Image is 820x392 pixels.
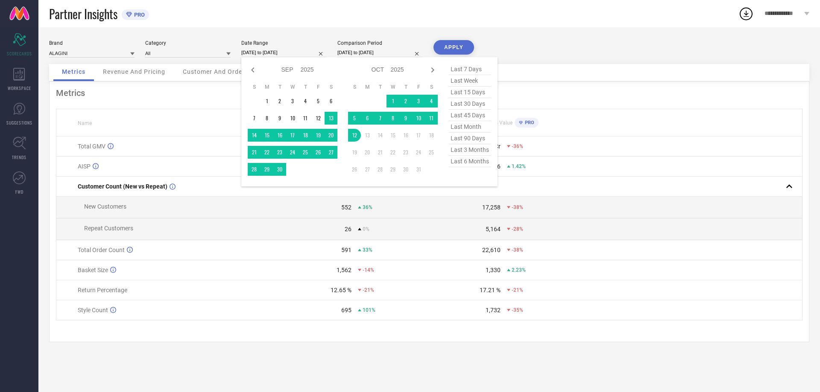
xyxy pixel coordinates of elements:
[299,129,312,142] td: Thu Sep 18 2025
[273,95,286,107] td: Tue Sep 02 2025
[345,226,351,232] div: 26
[448,64,491,75] span: last 7 days
[299,84,312,90] th: Thursday
[512,204,523,210] span: -38%
[428,65,438,75] div: Next month
[248,146,261,159] td: Sun Sep 21 2025
[425,129,438,142] td: Sat Oct 18 2025
[448,133,491,144] span: last 90 days
[399,112,412,125] td: Thu Oct 09 2025
[448,87,491,98] span: last 15 days
[132,12,145,18] span: PRO
[448,75,491,87] span: last week
[56,88,802,98] div: Metrics
[363,226,369,232] span: 0%
[387,146,399,159] td: Wed Oct 22 2025
[425,95,438,107] td: Sat Oct 04 2025
[399,84,412,90] th: Thursday
[425,84,438,90] th: Saturday
[448,121,491,133] span: last month
[363,287,374,293] span: -21%
[248,84,261,90] th: Sunday
[361,163,374,176] td: Mon Oct 27 2025
[486,267,501,273] div: 1,330
[286,146,299,159] td: Wed Sep 24 2025
[512,267,526,273] span: 2.23%
[241,40,327,46] div: Date Range
[78,247,125,253] span: Total Order Count
[273,112,286,125] td: Tue Sep 09 2025
[523,120,534,125] span: PRO
[273,146,286,159] td: Tue Sep 23 2025
[261,163,273,176] td: Mon Sep 29 2025
[512,287,523,293] span: -21%
[361,129,374,142] td: Mon Oct 13 2025
[299,112,312,125] td: Thu Sep 11 2025
[261,112,273,125] td: Mon Sep 08 2025
[448,110,491,121] span: last 45 days
[273,129,286,142] td: Tue Sep 16 2025
[49,5,117,23] span: Partner Insights
[337,267,351,273] div: 1,562
[425,112,438,125] td: Sat Oct 11 2025
[374,129,387,142] td: Tue Oct 14 2025
[325,95,337,107] td: Sat Sep 06 2025
[374,112,387,125] td: Tue Oct 07 2025
[738,6,754,21] div: Open download list
[312,112,325,125] td: Fri Sep 12 2025
[312,84,325,90] th: Friday
[387,163,399,176] td: Wed Oct 29 2025
[363,307,375,313] span: 101%
[363,247,372,253] span: 33%
[361,84,374,90] th: Monday
[361,112,374,125] td: Mon Oct 06 2025
[273,163,286,176] td: Tue Sep 30 2025
[512,226,523,232] span: -28%
[331,287,351,293] div: 12.65 %
[286,129,299,142] td: Wed Sep 17 2025
[62,68,85,75] span: Metrics
[363,204,372,210] span: 36%
[512,143,523,149] span: -36%
[433,40,474,55] button: APPLY
[399,163,412,176] td: Thu Oct 30 2025
[412,129,425,142] td: Fri Oct 17 2025
[348,84,361,90] th: Sunday
[248,65,258,75] div: Previous month
[286,95,299,107] td: Wed Sep 03 2025
[387,112,399,125] td: Wed Oct 08 2025
[374,163,387,176] td: Tue Oct 28 2025
[286,84,299,90] th: Wednesday
[341,204,351,211] div: 552
[261,84,273,90] th: Monday
[448,144,491,156] span: last 3 months
[337,40,423,46] div: Comparison Period
[399,95,412,107] td: Thu Oct 02 2025
[261,129,273,142] td: Mon Sep 15 2025
[286,112,299,125] td: Wed Sep 10 2025
[145,40,231,46] div: Category
[399,129,412,142] td: Thu Oct 16 2025
[273,84,286,90] th: Tuesday
[448,156,491,167] span: last 6 months
[12,154,26,160] span: TRENDS
[261,146,273,159] td: Mon Sep 22 2025
[361,146,374,159] td: Mon Oct 20 2025
[480,287,501,293] div: 17.21 %
[363,267,374,273] span: -14%
[78,307,108,314] span: Style Count
[412,163,425,176] td: Fri Oct 31 2025
[78,143,105,150] span: Total GMV
[482,247,501,253] div: 22,610
[348,112,361,125] td: Sun Oct 05 2025
[412,112,425,125] td: Fri Oct 10 2025
[512,163,526,169] span: 1.42%
[387,95,399,107] td: Wed Oct 01 2025
[512,247,523,253] span: -38%
[78,183,167,190] span: Customer Count (New vs Repeat)
[6,119,32,126] span: SUGGESTIONS
[299,95,312,107] td: Thu Sep 04 2025
[78,287,127,293] span: Return Percentage
[248,163,261,176] td: Sun Sep 28 2025
[248,129,261,142] td: Sun Sep 14 2025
